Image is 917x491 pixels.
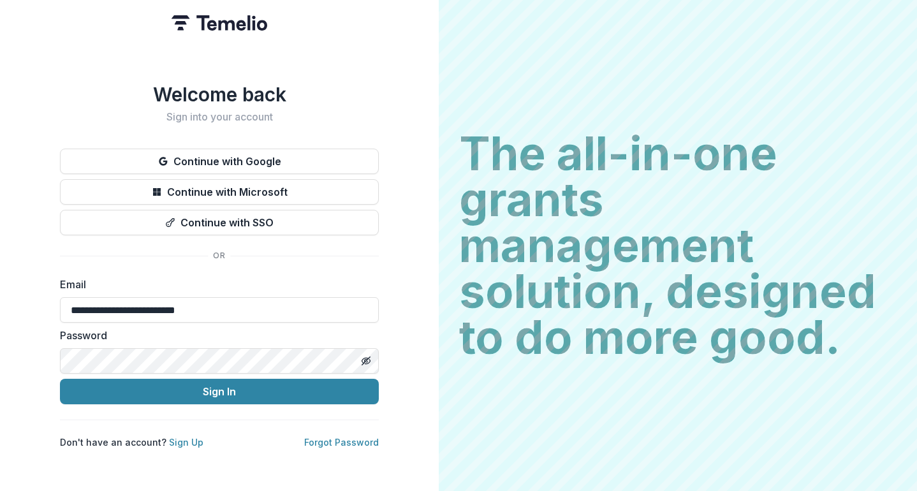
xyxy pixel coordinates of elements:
button: Continue with Microsoft [60,179,379,205]
p: Don't have an account? [60,436,203,449]
button: Sign In [60,379,379,404]
a: Forgot Password [304,437,379,448]
button: Toggle password visibility [356,351,376,371]
label: Email [60,277,371,292]
h2: Sign into your account [60,111,379,123]
label: Password [60,328,371,343]
button: Continue with Google [60,149,379,174]
h1: Welcome back [60,83,379,106]
a: Sign Up [169,437,203,448]
img: Temelio [172,15,267,31]
button: Continue with SSO [60,210,379,235]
